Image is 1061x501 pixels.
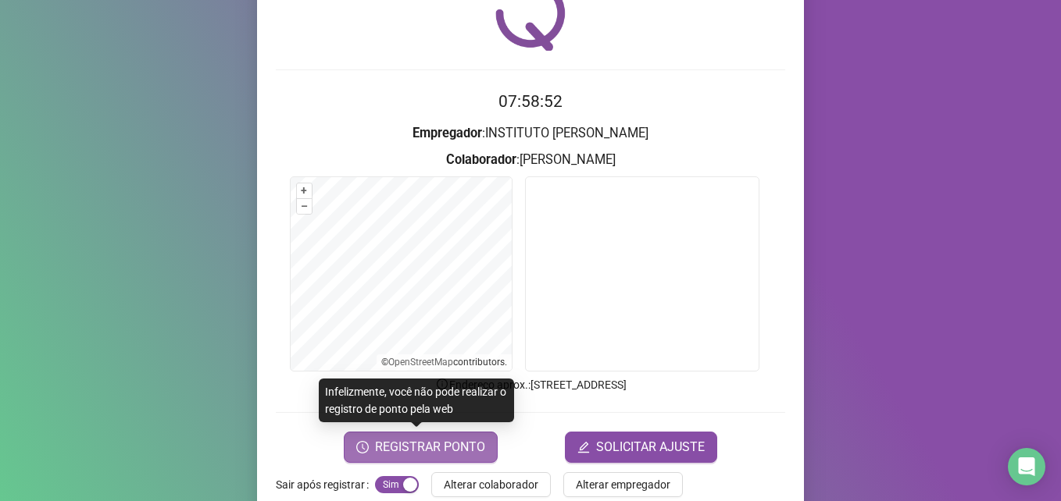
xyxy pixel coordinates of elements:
h3: : [PERSON_NAME] [276,150,785,170]
button: Alterar colaborador [431,472,551,497]
li: © contributors. [381,357,507,368]
a: OpenStreetMap [388,357,453,368]
span: edit [577,441,590,453]
span: clock-circle [356,441,369,453]
div: Open Intercom Messenger [1008,448,1045,485]
label: Sair após registrar [276,472,375,497]
strong: Empregador [413,126,482,140]
p: Endereço aprox. : [STREET_ADDRESS] [276,376,785,393]
time: 07:58:52 [498,92,563,111]
span: info-circle [435,377,449,391]
button: REGISTRAR PONTO [344,432,498,463]
div: Infelizmente, você não pode realizar o registro de ponto pela web [319,378,514,422]
button: editSOLICITAR AJUSTE [565,432,717,463]
strong: Colaborador [446,152,516,167]
button: – [297,199,312,214]
span: REGISTRAR PONTO [375,438,485,457]
h3: : INSTITUTO [PERSON_NAME] [276,123,785,144]
button: + [297,183,312,198]
span: Alterar empregador [576,476,670,493]
button: Alterar empregador [563,472,683,497]
span: SOLICITAR AJUSTE [596,438,705,457]
span: Alterar colaborador [444,476,538,493]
